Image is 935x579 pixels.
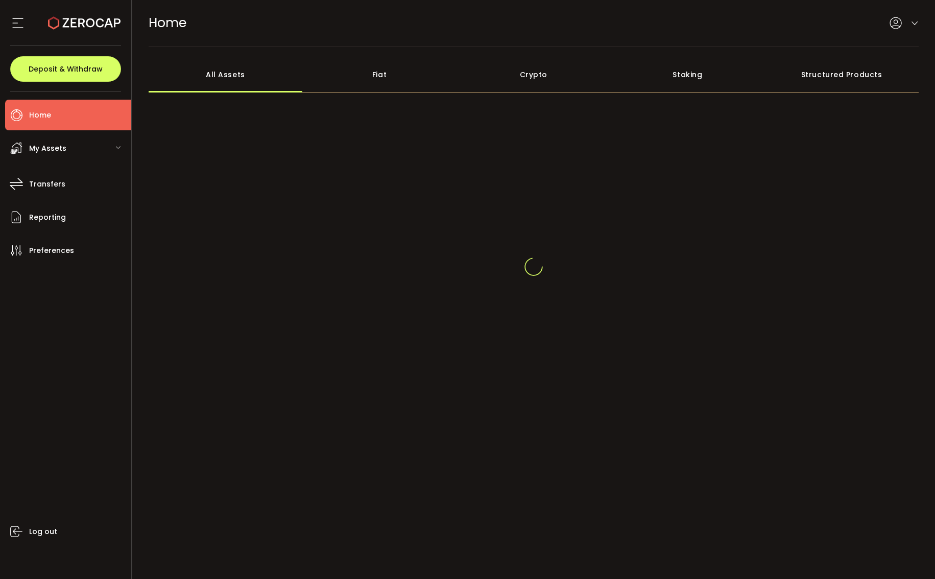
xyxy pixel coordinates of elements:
[29,108,51,123] span: Home
[29,177,65,192] span: Transfers
[149,57,303,92] div: All Assets
[29,243,74,258] span: Preferences
[302,57,457,92] div: Fiat
[457,57,611,92] div: Crypto
[764,57,919,92] div: Structured Products
[149,14,186,32] span: Home
[29,524,57,539] span: Log out
[611,57,765,92] div: Staking
[29,210,66,225] span: Reporting
[29,65,103,73] span: Deposit & Withdraw
[29,141,66,156] span: My Assets
[10,56,121,82] button: Deposit & Withdraw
